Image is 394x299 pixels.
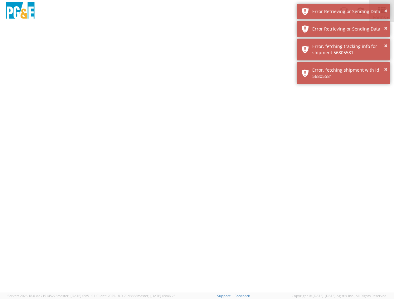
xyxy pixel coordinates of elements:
span: Client: 2025.18.0-71d3358 [96,293,175,298]
span: Server: 2025.18.0-dd719145275 [7,293,95,298]
span: master, [DATE] 09:51:11 [57,293,95,298]
span: master, [DATE] 09:46:25 [137,293,175,298]
div: Error, fetching tracking info for shipment 56805581 [312,43,386,56]
img: pge-logo-06675f144f4cfa6a6814.png [5,2,36,20]
button: × [384,7,387,16]
div: Error Retrieving or Sending Data [312,26,386,32]
div: Error, fetching shipment with id 56805581 [312,67,386,79]
div: Error Retrieving or Sending Data [312,8,386,15]
button: × [384,41,387,50]
a: Support [217,293,231,298]
button: × [384,24,387,33]
span: Copyright © [DATE]-[DATE] Agistix Inc., All Rights Reserved [292,293,387,298]
button: × [384,65,387,74]
a: Feedback [235,293,250,298]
